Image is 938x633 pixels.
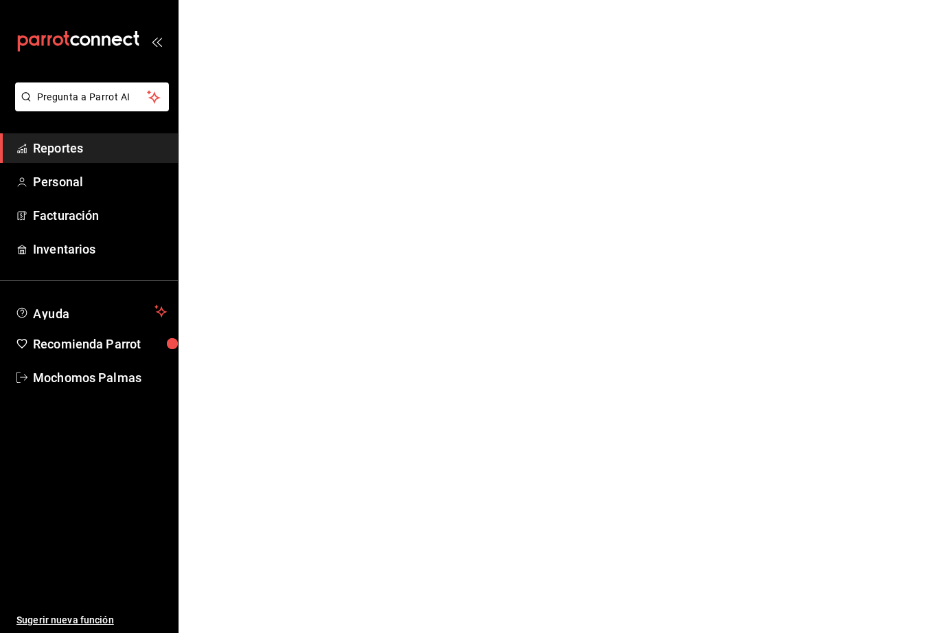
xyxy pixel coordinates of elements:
span: Mochomos Palmas [33,368,167,387]
span: Inventarios [33,240,167,258]
span: Recomienda Parrot [33,335,167,353]
a: Pregunta a Parrot AI [10,100,169,114]
button: open_drawer_menu [151,36,162,47]
span: Reportes [33,139,167,157]
span: Pregunta a Parrot AI [37,90,148,104]
span: Sugerir nueva función [16,613,167,628]
span: Facturación [33,206,167,225]
button: Pregunta a Parrot AI [15,82,169,111]
span: Personal [33,173,167,191]
span: Ayuda [33,303,149,320]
